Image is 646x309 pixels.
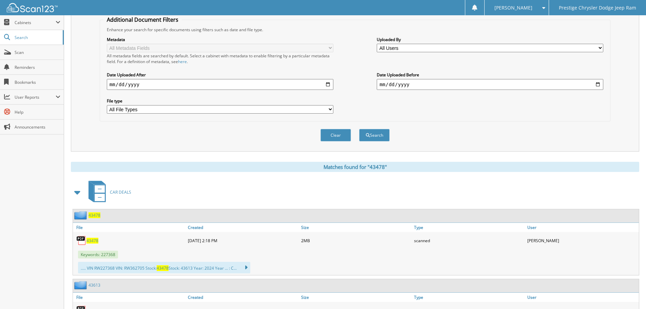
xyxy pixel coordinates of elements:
div: 2MB [299,234,413,247]
a: here [178,59,187,64]
a: 43478 [86,238,98,244]
span: Prestige Chrysler Dodge Jeep Ram [559,6,636,10]
a: Type [412,293,526,302]
div: scanned [412,234,526,247]
span: CAR DEALS [110,189,131,195]
label: Metadata [107,37,333,42]
a: Created [186,223,299,232]
span: Reminders [15,64,60,70]
input: start [107,79,333,90]
div: ..... VIN RW227368 VIN: RW362705 Stock: Stock: 43613 Year: 2024 Year ... : C... [78,262,250,273]
legend: Additional Document Filters [103,16,182,23]
a: File [73,223,186,232]
label: File type [107,98,333,104]
button: Search [359,129,390,141]
a: Size [299,293,413,302]
a: Type [412,223,526,232]
span: Cabinets [15,20,56,25]
button: Clear [320,129,351,141]
img: folder2.png [74,281,89,289]
span: 43478 [157,265,169,271]
img: PDF.png [76,235,86,246]
div: [DATE] 2:18 PM [186,234,299,247]
a: CAR DEALS [84,179,131,206]
label: Uploaded By [377,37,603,42]
span: User Reports [15,94,56,100]
span: [PERSON_NAME] [494,6,532,10]
img: scan123-logo-white.svg [7,3,58,12]
span: Keywords: 227368 [78,251,118,258]
a: User [526,223,639,232]
input: end [377,79,603,90]
a: Created [186,293,299,302]
span: Search [15,35,59,40]
span: Bookmarks [15,79,60,85]
div: Enhance your search for specific documents using filters such as date and file type. [103,27,607,33]
a: Size [299,223,413,232]
img: folder2.png [74,211,89,219]
label: Date Uploaded After [107,72,333,78]
div: Matches found for "43478" [71,162,639,172]
span: Announcements [15,124,60,130]
label: Date Uploaded Before [377,72,603,78]
a: File [73,293,186,302]
div: [PERSON_NAME] [526,234,639,247]
span: Help [15,109,60,115]
iframe: Chat Widget [612,276,646,309]
a: 43478 [89,212,100,218]
a: 43613 [89,282,100,288]
div: All metadata fields are searched by default. Select a cabinet with metadata to enable filtering b... [107,53,333,64]
span: Scan [15,50,60,55]
a: User [526,293,639,302]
